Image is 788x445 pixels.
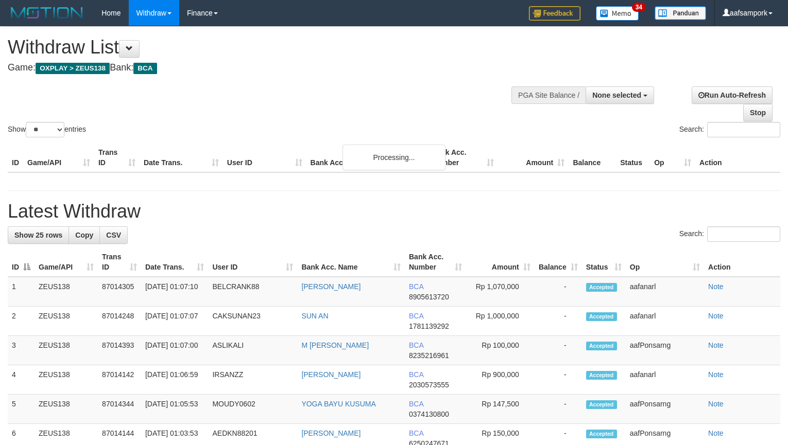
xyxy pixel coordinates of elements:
[626,365,704,395] td: aafanarl
[35,336,98,365] td: ZEUS138
[342,145,446,170] div: Processing...
[586,342,617,350] span: Accepted
[708,370,724,379] a: Note
[626,395,704,424] td: aafPonsarng
[208,365,297,395] td: IRSANZZ
[36,63,110,74] span: OXPLAY > ZEUS138
[301,312,328,320] a: SUN AN
[409,322,449,330] span: Copy 1781139292 to clipboard
[409,282,423,291] span: BCA
[208,395,297,424] td: MOUDY0602
[8,336,35,365] td: 3
[586,430,617,438] span: Accepted
[409,293,449,301] span: Copy 8905613720 to clipboard
[529,6,580,21] img: Feedback.jpg
[708,400,724,408] a: Note
[679,122,780,137] label: Search:
[535,277,582,307] td: -
[498,143,569,172] th: Amount
[409,370,423,379] span: BCA
[409,410,449,418] span: Copy 0374130800 to clipboard
[8,143,23,172] th: ID
[75,231,93,239] span: Copy
[708,312,724,320] a: Note
[301,429,361,437] a: [PERSON_NAME]
[650,143,695,172] th: Op
[208,247,297,277] th: User ID: activate to sort column ascending
[8,307,35,336] td: 2
[466,395,535,424] td: Rp 147,500
[8,37,515,58] h1: Withdraw List
[301,282,361,291] a: [PERSON_NAME]
[409,341,423,349] span: BCA
[466,307,535,336] td: Rp 1,000,000
[704,247,780,277] th: Action
[8,63,515,73] h4: Game: Bank:
[141,336,208,365] td: [DATE] 01:07:00
[98,395,141,424] td: 87014344
[708,341,724,349] a: Note
[586,312,617,321] span: Accepted
[592,91,641,99] span: None selected
[297,247,405,277] th: Bank Acc. Name: activate to sort column ascending
[535,247,582,277] th: Balance: activate to sort column ascending
[26,122,64,137] select: Showentries
[743,104,773,121] a: Stop
[409,312,423,320] span: BCA
[427,143,498,172] th: Bank Acc. Number
[98,277,141,307] td: 87014305
[409,351,449,360] span: Copy 8235216961 to clipboard
[692,86,773,104] a: Run Auto-Refresh
[582,247,626,277] th: Status: activate to sort column ascending
[466,247,535,277] th: Amount: activate to sort column ascending
[141,365,208,395] td: [DATE] 01:06:59
[655,6,706,20] img: panduan.png
[708,429,724,437] a: Note
[223,143,306,172] th: User ID
[586,371,617,380] span: Accepted
[94,143,140,172] th: Trans ID
[98,307,141,336] td: 87014248
[8,226,69,244] a: Show 25 rows
[8,122,86,137] label: Show entries
[569,143,616,172] th: Balance
[98,336,141,365] td: 87014393
[616,143,650,172] th: Status
[99,226,128,244] a: CSV
[301,400,375,408] a: YOGA BAYU KUSUMA
[141,247,208,277] th: Date Trans.: activate to sort column ascending
[106,231,121,239] span: CSV
[8,277,35,307] td: 1
[8,201,780,222] h1: Latest Withdraw
[707,226,780,242] input: Search:
[208,336,297,365] td: ASLIKALI
[35,277,98,307] td: ZEUS138
[535,307,582,336] td: -
[626,277,704,307] td: aafanarl
[8,365,35,395] td: 4
[586,400,617,409] span: Accepted
[626,247,704,277] th: Op: activate to sort column ascending
[626,307,704,336] td: aafanarl
[14,231,62,239] span: Show 25 rows
[596,6,639,21] img: Button%20Memo.svg
[141,307,208,336] td: [DATE] 01:07:07
[141,277,208,307] td: [DATE] 01:07:10
[35,247,98,277] th: Game/API: activate to sort column ascending
[35,365,98,395] td: ZEUS138
[535,365,582,395] td: -
[301,341,369,349] a: M [PERSON_NAME]
[679,226,780,242] label: Search:
[68,226,100,244] a: Copy
[466,336,535,365] td: Rp 100,000
[707,122,780,137] input: Search:
[695,143,780,172] th: Action
[632,3,646,12] span: 34
[466,277,535,307] td: Rp 1,070,000
[708,282,724,291] a: Note
[35,395,98,424] td: ZEUS138
[586,86,654,104] button: None selected
[306,143,428,172] th: Bank Acc. Name
[511,86,586,104] div: PGA Site Balance /
[133,63,157,74] span: BCA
